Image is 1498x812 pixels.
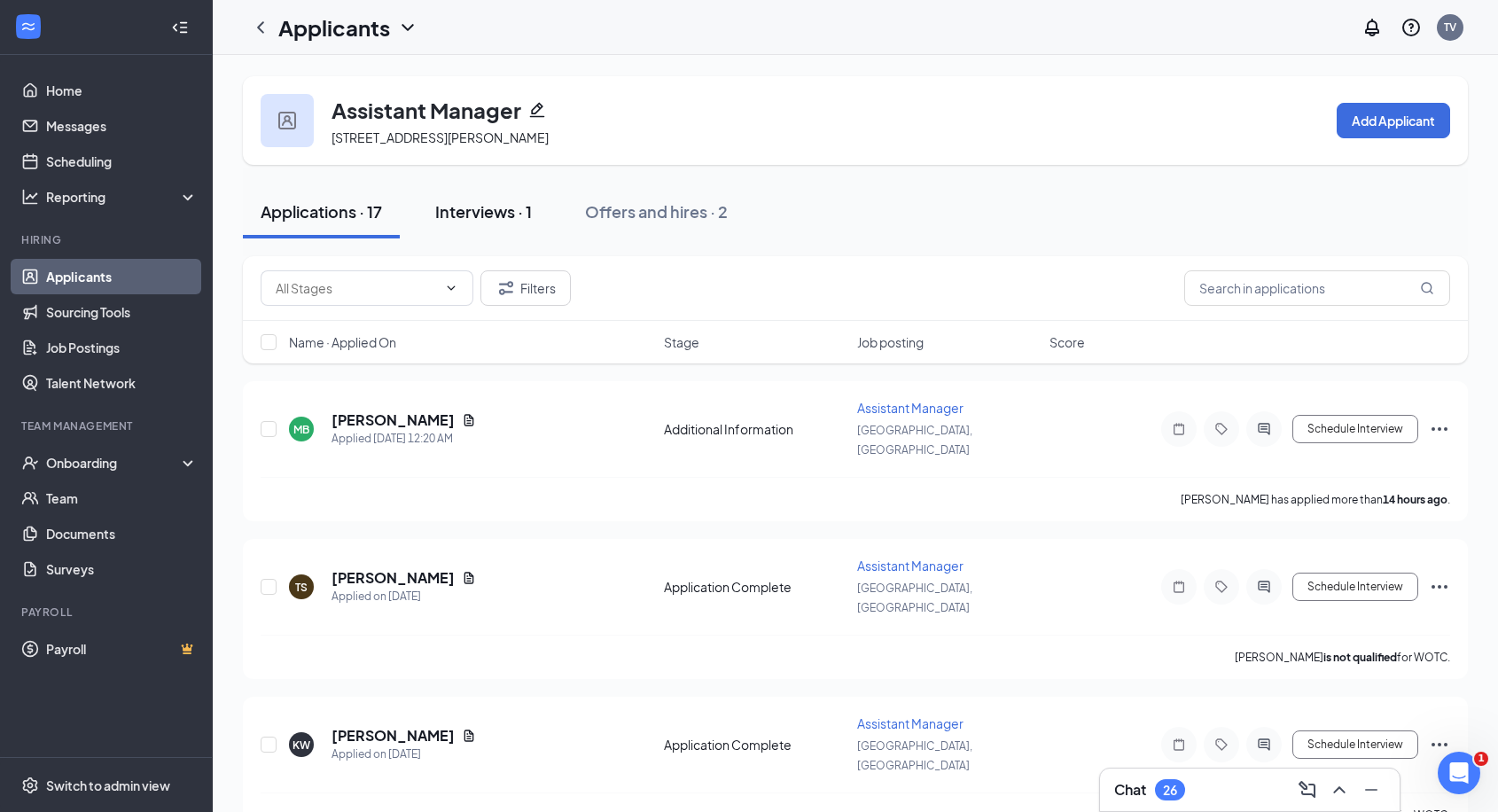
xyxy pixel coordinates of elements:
[1357,776,1385,804] button: Minimize
[21,777,39,794] svg: Settings
[1235,650,1450,665] p: [PERSON_NAME] for WOTC.
[1361,17,1383,38] svg: Notifications
[1323,651,1397,664] b: is not qualified
[1420,281,1434,295] svg: MagnifyingGlass
[332,726,455,746] h5: [PERSON_NAME]
[462,571,476,585] svg: Document
[46,480,198,516] a: Team
[332,430,476,448] div: Applied [DATE] 12:20 AM
[664,578,847,596] div: Application Complete
[664,736,847,753] div: Application Complete
[664,333,699,351] span: Stage
[857,333,924,351] span: Job posting
[46,144,198,179] a: Scheduling
[332,746,476,763] div: Applied on [DATE]
[46,551,198,587] a: Surveys
[857,582,972,614] span: [GEOGRAPHIC_DATA], [GEOGRAPHIC_DATA]
[250,17,271,38] svg: ChevronLeft
[1184,270,1450,306] input: Search in applications
[1444,20,1456,35] div: TV
[1211,422,1232,436] svg: Tag
[278,12,390,43] h1: Applicants
[21,605,194,620] div: Payroll
[1292,573,1418,601] button: Schedule Interview
[1253,422,1275,436] svg: ActiveChat
[857,739,972,772] span: [GEOGRAPHIC_DATA], [GEOGRAPHIC_DATA]
[1325,776,1354,804] button: ChevronUp
[528,101,546,119] svg: Pencil
[261,200,382,223] div: Applications · 17
[435,200,532,223] div: Interviews · 1
[293,738,310,753] div: KW
[289,333,396,351] span: Name · Applied On
[293,422,309,437] div: MB
[20,18,37,35] svg: WorkstreamLogo
[1253,738,1275,752] svg: ActiveChat
[171,19,189,36] svg: Collapse
[1168,738,1190,752] svg: Note
[46,330,198,365] a: Job Postings
[46,259,198,294] a: Applicants
[397,17,418,38] svg: ChevronDown
[1211,738,1232,752] svg: Tag
[857,558,964,574] span: Assistant Manager
[444,281,458,295] svg: ChevronDown
[1181,492,1450,507] p: [PERSON_NAME] has applied more than .
[1429,734,1450,755] svg: Ellipses
[857,424,972,457] span: [GEOGRAPHIC_DATA], [GEOGRAPHIC_DATA]
[1049,333,1085,351] span: Score
[46,516,198,551] a: Documents
[46,777,170,794] div: Switch to admin view
[46,631,198,667] a: PayrollCrown
[332,129,549,145] span: [STREET_ADDRESS][PERSON_NAME]
[664,420,847,438] div: Additional Information
[1253,580,1275,594] svg: ActiveChat
[1292,415,1418,443] button: Schedule Interview
[1438,752,1480,794] iframe: Intercom live chat
[1329,779,1350,800] svg: ChevronUp
[1211,580,1232,594] svg: Tag
[1383,493,1447,506] b: 14 hours ago
[1114,780,1146,800] h3: Chat
[278,112,296,129] img: user icon
[857,400,964,416] span: Assistant Manager
[21,418,194,433] div: Team Management
[46,365,198,401] a: Talent Network
[46,108,198,144] a: Messages
[1400,17,1422,38] svg: QuestionInfo
[295,580,308,595] div: TS
[332,588,476,605] div: Applied on [DATE]
[1293,776,1322,804] button: ComposeMessage
[21,232,194,247] div: Hiring
[1429,576,1450,597] svg: Ellipses
[495,277,517,299] svg: Filter
[276,278,437,298] input: All Stages
[46,73,198,108] a: Home
[462,413,476,427] svg: Document
[1429,418,1450,440] svg: Ellipses
[1168,422,1190,436] svg: Note
[332,95,521,125] h3: Assistant Manager
[1163,783,1177,798] div: 26
[46,294,198,330] a: Sourcing Tools
[1297,779,1318,800] svg: ComposeMessage
[1168,580,1190,594] svg: Note
[1337,103,1450,138] button: Add Applicant
[332,410,455,430] h5: [PERSON_NAME]
[1474,752,1488,766] span: 1
[480,270,571,306] button: Filter Filters
[1292,730,1418,759] button: Schedule Interview
[21,454,39,472] svg: UserCheck
[21,188,39,206] svg: Analysis
[332,568,455,588] h5: [PERSON_NAME]
[46,188,199,206] div: Reporting
[462,729,476,743] svg: Document
[585,200,728,223] div: Offers and hires · 2
[1361,779,1382,800] svg: Minimize
[857,715,964,731] span: Assistant Manager
[46,454,183,472] div: Onboarding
